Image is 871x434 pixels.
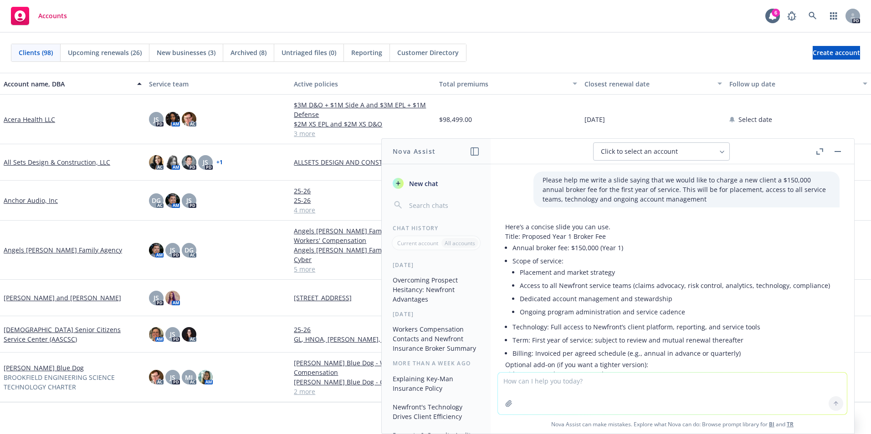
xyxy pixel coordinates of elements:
[152,196,161,205] span: DG
[294,245,432,264] a: Angels [PERSON_NAME] Family Agency - Cyber
[4,196,58,205] a: Anchor Audio, Inc
[184,245,194,255] span: DG
[290,73,435,95] button: Active policies
[294,358,432,377] a: [PERSON_NAME] Blue Dog - Workers' Compensation
[738,115,772,124] span: Select date
[813,44,860,61] span: Create account
[294,129,432,138] a: 3 more
[520,305,830,318] li: Ongoing program administration and service cadence
[19,48,53,57] span: Clients (98)
[505,360,830,369] p: Optional add-on (if you want a tighter version):
[165,291,180,305] img: photo
[294,79,432,89] div: Active policies
[445,239,475,247] p: All accounts
[294,119,432,129] a: $2M XS EPL and $2M XS D&O
[185,373,193,382] span: MJ
[512,241,830,254] li: Annual broker fee: $150,000 (Year 1)
[382,310,491,318] div: [DATE]
[393,146,435,156] h1: Nova Assist
[294,226,432,245] a: Angels [PERSON_NAME] Family Agency - Workers' Compensation
[4,325,142,344] a: [DEMOGRAPHIC_DATA] Senior Citizens Service Center (AASCSC)
[294,377,432,387] a: [PERSON_NAME] Blue Dog - Cyber
[389,322,483,356] button: Workers Compensation Contacts and Newfront Insurance Broker Summary
[439,79,567,89] div: Total premiums
[149,370,164,384] img: photo
[203,157,208,167] span: JS
[4,115,55,124] a: Acera Health LLC
[170,373,175,382] span: JS
[38,12,67,20] span: Accounts
[512,347,830,360] li: Billing: Invoiced per agreed schedule (e.g., annual in advance or quarterly)
[68,48,142,57] span: Upcoming renewals (26)
[165,112,180,126] img: photo
[182,112,196,126] img: photo
[294,205,432,215] a: 4 more
[231,48,266,57] span: Archived (8)
[512,333,830,347] li: Term: First year of service; subject to review and mutual renewal thereafter
[157,48,215,57] span: New businesses (3)
[145,73,291,95] button: Service team
[4,373,142,392] span: BROOKFIELD ENGINEERING SCIENCE TECHNOLOGY CHARTER
[512,320,830,333] li: Technology: Full access to Newfront’s client platform, reporting, and service tools
[182,327,196,342] img: photo
[772,9,780,17] div: 6
[182,155,196,170] img: photo
[584,79,712,89] div: Closest renewal date
[198,370,213,384] img: photo
[282,48,336,57] span: Untriaged files (0)
[170,329,175,339] span: JS
[494,415,851,434] span: Nova Assist can make mistakes. Explore what Nova can do: Browse prompt library for and
[4,245,122,255] a: Angels [PERSON_NAME] Family Agency
[149,155,164,170] img: photo
[294,186,432,196] a: 25-26
[170,245,175,255] span: JS
[512,254,830,320] li: Scope of service:
[593,142,730,161] button: Click to select an account
[149,327,164,342] img: photo
[407,199,480,212] input: Search chats
[825,7,843,25] a: Switch app
[382,261,491,269] div: [DATE]
[294,325,432,334] a: 25-26
[294,157,432,167] a: ALLSETS DESIGN AND CONSTRUCTION
[4,79,132,89] div: Account name, DBA
[389,399,483,424] button: Newfront's Technology Drives Client Efficiency
[382,224,491,232] div: Chat History
[584,115,605,124] span: [DATE]
[407,179,438,188] span: New chat
[397,48,459,57] span: Customer Directory
[7,3,71,29] a: Accounts
[783,7,801,25] a: Report a Bug
[154,293,159,303] span: JS
[804,7,822,25] a: Search
[4,363,84,373] a: [PERSON_NAME] Blue Dog
[4,293,121,303] a: [PERSON_NAME] and [PERSON_NAME]
[769,420,774,428] a: BI
[149,79,287,89] div: Service team
[294,196,432,205] a: 25-26
[520,279,830,292] li: Access to all Newfront service teams (claims advocacy, risk control, analytics, technology, compl...
[389,175,483,192] button: New chat
[729,79,857,89] div: Follow up date
[154,115,159,124] span: JS
[294,264,432,274] a: 5 more
[149,243,164,257] img: photo
[520,266,830,279] li: Placement and market strategy
[543,175,830,204] p: Please help me write a slide saying that we would like to charge a new client a $150,000 annual b...
[505,232,830,241] p: Title: Proposed Year 1 Broker Fee
[216,160,223,165] a: + 1
[389,371,483,396] button: Explaining Key-Man Insurance Policy
[435,73,581,95] button: Total premiums
[439,115,472,124] span: $98,499.00
[294,100,432,119] a: $3M D&O + $1M Side A and $3M EPL + $1M Defense
[505,222,830,232] p: Here’s a concise slide you can use.
[581,73,726,95] button: Closest renewal date
[165,155,180,170] img: photo
[382,359,491,367] div: More than a week ago
[294,293,432,303] a: [STREET_ADDRESS]
[389,273,483,307] button: Overcoming Prospect Hesitancy: Newfront Advantages
[351,48,382,57] span: Reporting
[601,147,678,156] span: Click to select an account
[294,387,432,396] a: 2 more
